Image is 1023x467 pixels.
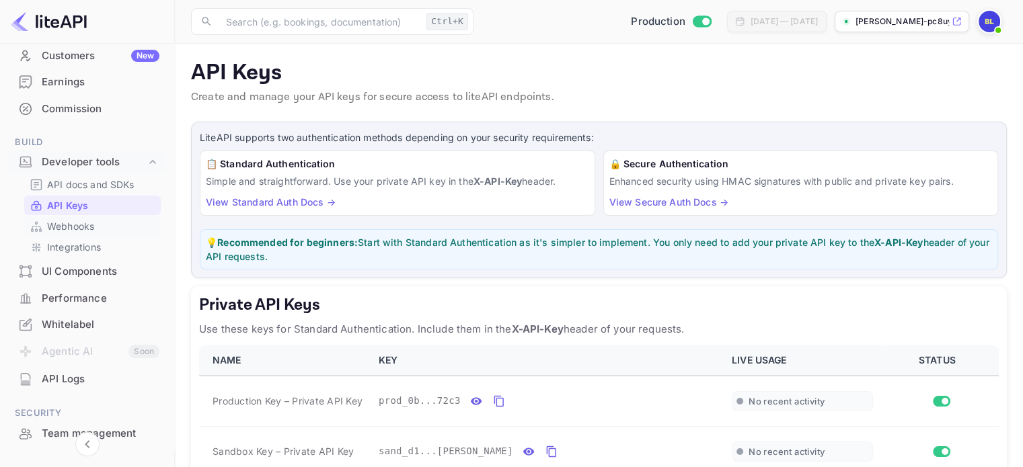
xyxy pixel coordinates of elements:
[42,291,159,306] div: Performance
[42,317,159,333] div: Whitelabel
[42,264,159,280] div: UI Components
[42,372,159,387] div: API Logs
[724,345,880,376] th: LIVE USAGE
[426,13,468,30] div: Ctrl+K
[24,237,161,257] div: Integrations
[8,69,166,94] a: Earnings
[42,101,159,117] div: Commission
[8,312,166,338] div: Whitelabel
[200,130,998,145] p: LiteAPI supports two authentication methods depending on your security requirements:
[199,321,999,337] p: Use these keys for Standard Authentication. Include them in the header of your requests.
[218,8,421,35] input: Search (e.g. bookings, documentation)
[42,155,146,170] div: Developer tools
[47,198,88,212] p: API Keys
[199,345,371,376] th: NAME
[609,174,993,188] p: Enhanced security using HMAC signatures with public and private key pairs.
[30,177,155,192] a: API docs and SDKs
[24,216,161,236] div: Webhooks
[881,345,999,376] th: STATUS
[8,421,166,447] div: Team management
[8,366,166,391] a: API Logs
[8,366,166,392] div: API Logs
[8,151,166,174] div: Developer tools
[749,396,825,407] span: No recent activity
[131,50,159,62] div: New
[8,43,166,68] a: CustomersNew
[8,286,166,312] div: Performance
[609,196,728,208] a: View Secure Auth Docs →
[8,135,166,150] span: Build
[47,240,101,254] p: Integrations
[8,286,166,310] a: Performance
[206,174,589,188] p: Simple and straightforward. Use your private API key in the header.
[213,394,363,408] span: Production Key – Private API Key
[30,198,155,212] a: API Keys
[42,75,159,90] div: Earnings
[11,11,87,32] img: LiteAPI logo
[8,312,166,337] a: Whitelabel
[511,323,563,335] strong: X-API-Key
[874,237,923,248] strong: X-API-Key
[30,219,155,233] a: Webhooks
[609,157,993,171] h6: 🔒 Secure Authentication
[751,15,818,28] div: [DATE] — [DATE]
[8,69,166,95] div: Earnings
[473,175,522,187] strong: X-API-Key
[47,177,135,192] p: API docs and SDKs
[213,444,354,458] span: Sandbox Key – Private API Key
[749,446,825,458] span: No recent activity
[191,89,1007,105] p: Create and manage your API keys for secure access to liteAPI endpoints.
[371,345,724,376] th: KEY
[8,259,166,284] a: UI Components
[379,444,513,458] span: sand_d1...[PERSON_NAME]
[206,235,992,263] p: 💡 Start with Standard Authentication as it's simpler to implement. You only need to add your priv...
[379,394,461,408] span: prod_0b...72c3
[24,175,161,194] div: API docs and SDKs
[8,259,166,285] div: UI Components
[8,96,166,121] a: Commission
[42,48,159,64] div: Customers
[8,43,166,69] div: CustomersNew
[8,96,166,122] div: Commission
[199,294,999,316] h5: Private API Keys
[47,219,94,233] p: Webhooks
[217,237,358,248] strong: Recommended for beginners:
[24,196,161,215] div: API Keys
[8,406,166,421] span: Security
[191,60,1007,87] p: API Keys
[206,157,589,171] h6: 📋 Standard Authentication
[42,426,159,441] div: Team management
[75,432,100,456] button: Collapse navigation
[631,14,685,30] span: Production
[8,421,166,445] a: Team management
[979,11,1000,32] img: Bidit LK
[856,15,949,28] p: [PERSON_NAME]-pc8uy.nuitee....
[206,196,336,208] a: View Standard Auth Docs →
[30,240,155,254] a: Integrations
[626,14,716,30] div: Switch to Sandbox mode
